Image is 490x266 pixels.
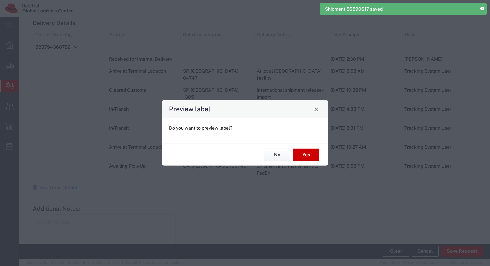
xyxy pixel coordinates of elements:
button: Yes [293,149,319,161]
span: Shipment 56590617 saved [325,6,383,13]
h4: Preview label [169,104,210,114]
button: Close [312,104,321,114]
button: No [264,149,290,161]
p: Do you want to preview label? [169,125,321,132]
